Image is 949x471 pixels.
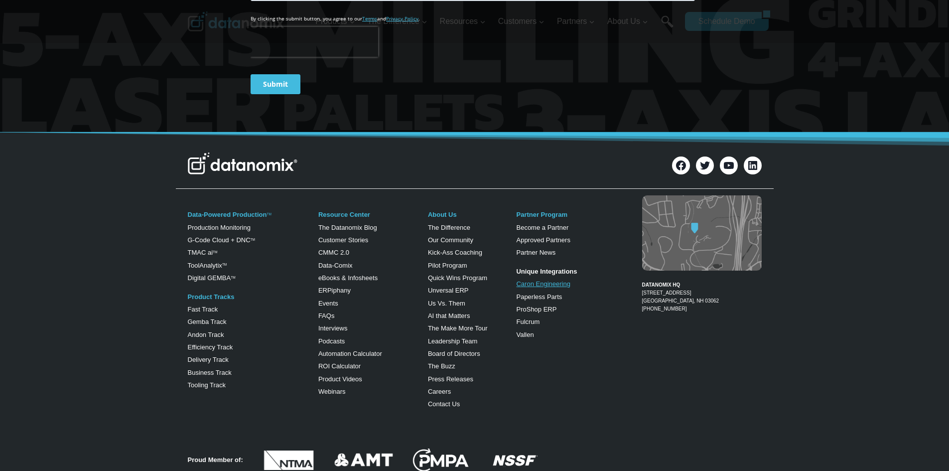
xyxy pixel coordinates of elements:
a: Digital GEMBATM [188,274,236,282]
a: Andon Track [188,331,224,338]
a: Leadership Team [428,337,478,345]
a: The Make More Tour [428,324,488,332]
a: Privacy Policy [136,222,168,229]
a: Press Releases [428,375,473,383]
a: ToolAnalytix [188,262,222,269]
a: Events [318,300,338,307]
a: Automation Calculator [318,350,382,357]
a: ProShop ERP [516,306,556,313]
a: Business Track [188,369,232,376]
a: Product Videos [318,375,362,383]
figcaption: [PHONE_NUMBER] [642,273,762,313]
img: Datanomix map image [642,195,762,271]
a: TM [267,212,271,216]
span: Last Name [224,0,256,9]
a: Gemba Track [188,318,227,325]
strong: DATANOMIX HQ [642,282,680,288]
a: TM [222,263,227,266]
a: ERPiphany [318,287,351,294]
img: Datanomix Logo [188,153,297,174]
a: Board of Directors [428,350,480,357]
span: State/Region [224,123,263,132]
a: Product Tracks [188,293,235,301]
a: AI that Matters [428,312,470,319]
a: Us Vs. Them [428,300,465,307]
sup: TM [251,238,255,241]
a: Production Monitoring [188,224,251,231]
a: Vallen [516,331,534,338]
a: Paperless Parts [516,293,562,301]
a: The Buzz [428,362,455,370]
a: Partner News [516,249,555,256]
a: Delivery Track [188,356,229,363]
a: Podcasts [318,337,345,345]
a: Efficiency Track [188,343,233,351]
a: Quick Wins Program [428,274,487,282]
a: The Difference [428,224,470,231]
a: Terms [112,222,127,229]
a: Data-Powered Production [188,211,267,218]
a: Tooling Track [188,381,226,389]
a: Data-Comix [318,262,353,269]
a: [STREET_ADDRESS][GEOGRAPHIC_DATA], NH 03062 [642,290,719,304]
a: Resource Center [318,211,370,218]
a: FAQs [318,312,335,319]
a: Customer Stories [318,236,368,244]
sup: TM [231,276,235,279]
a: Fulcrum [516,318,540,325]
strong: Unique Integrations [516,268,577,275]
a: Caron Engineering [516,280,570,288]
span: Phone number [224,41,269,50]
a: The Datanomix Blog [318,224,377,231]
sup: TM [213,250,217,254]
a: Unversal ERP [428,287,469,294]
a: CMMC 2.0 [318,249,349,256]
a: Partner Program [516,211,567,218]
a: G-Code Cloud + DNCTM [188,236,255,244]
a: Fast Track [188,306,218,313]
a: ROI Calculator [318,362,361,370]
a: Pilot Program [428,262,467,269]
a: Kick-Ass Coaching [428,249,482,256]
a: About Us [428,211,457,218]
a: Become a Partner [516,224,568,231]
a: Our Community [428,236,473,244]
a: TMAC aiTM [188,249,218,256]
a: Interviews [318,324,348,332]
a: Approved Partners [516,236,570,244]
a: eBooks & Infosheets [318,274,378,282]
